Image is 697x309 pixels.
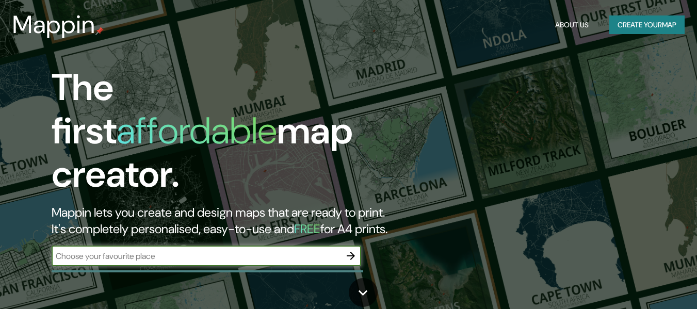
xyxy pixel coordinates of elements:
button: About Us [551,15,593,35]
h3: Mappin [12,10,95,39]
h5: FREE [294,221,320,237]
button: Create yourmap [609,15,685,35]
h1: The first map creator. [52,66,400,204]
input: Choose your favourite place [52,250,341,262]
h2: Mappin lets you create and design maps that are ready to print. It's completely personalised, eas... [52,204,400,237]
h1: affordable [117,107,277,155]
img: mappin-pin [95,27,104,35]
